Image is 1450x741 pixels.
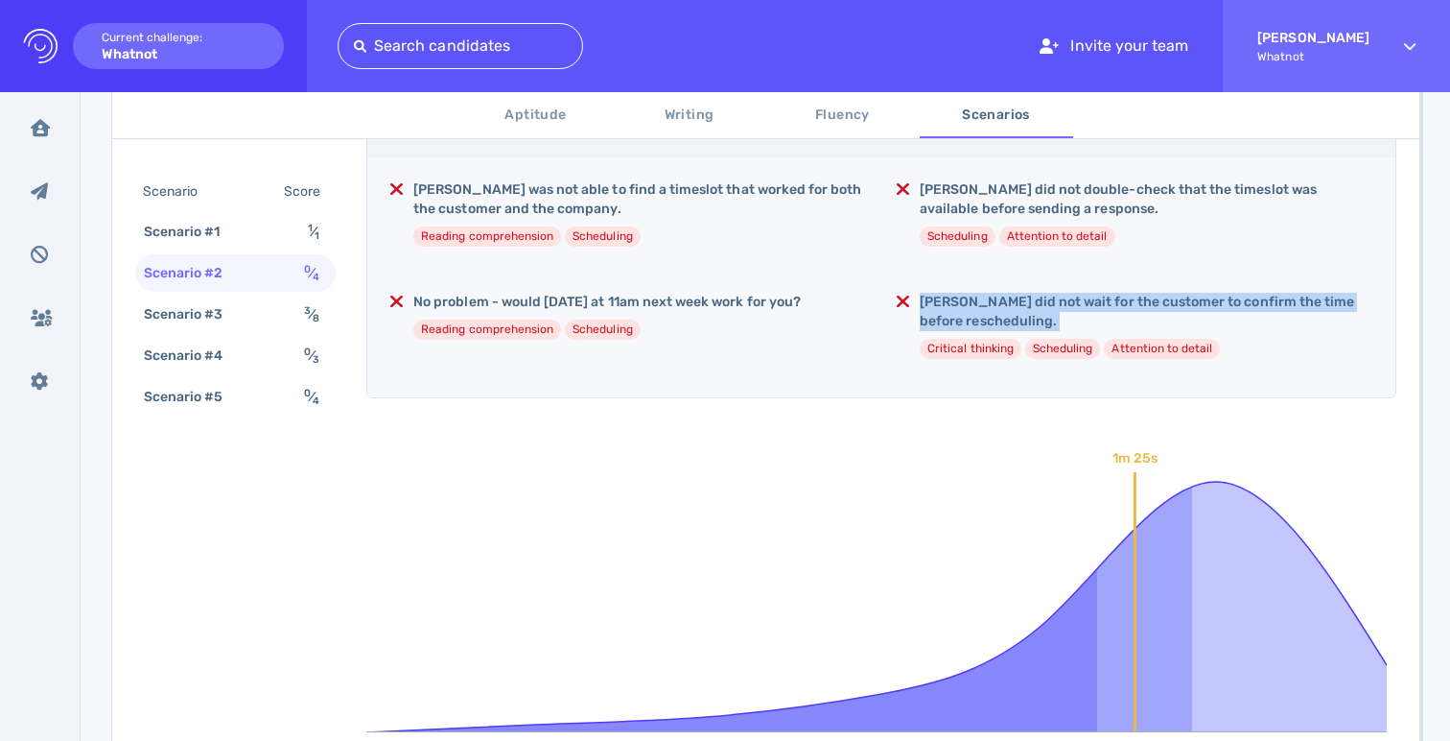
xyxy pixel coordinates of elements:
[920,180,1372,219] h5: [PERSON_NAME] did not double-check that the timeslot was available before sending a response.
[1112,450,1158,466] text: 1m 25s
[308,222,313,234] sup: 1
[1257,30,1369,46] strong: [PERSON_NAME]
[778,104,908,128] span: Fluency
[413,227,561,247] li: Reading comprehension
[140,259,246,287] div: Scenario #2
[1257,50,1369,63] span: Whatnot
[413,180,866,219] h5: [PERSON_NAME] was not able to find a timeslot that worked for both the customer and the company.
[471,104,601,128] span: Aptitude
[920,227,995,247] li: Scheduling
[304,306,319,323] span: ⁄
[565,320,641,340] li: Scheduling
[1025,339,1101,359] li: Scheduling
[920,293,1372,331] h5: [PERSON_NAME] did not wait for the customer to confirm the time before rescheduling.
[304,263,311,275] sup: 0
[931,104,1062,128] span: Scenarios
[304,346,311,358] sup: 0
[304,304,311,317] sup: 3
[313,394,319,407] sub: 4
[313,353,319,366] sub: 3
[304,387,311,399] sup: 0
[140,300,246,328] div: Scenario #3
[413,320,561,340] li: Reading comprehension
[313,312,319,324] sub: 8
[140,218,244,246] div: Scenario #1
[413,293,801,312] h5: No problem - would [DATE] at 11am next week work for you?
[304,347,319,364] span: ⁄
[315,229,319,242] sub: 1
[140,342,246,370] div: Scenario #4
[920,339,1021,359] li: Critical thinking
[1104,339,1220,359] li: Attention to detail
[565,227,641,247] li: Scheduling
[308,224,319,240] span: ⁄
[999,227,1115,247] li: Attention to detail
[304,389,319,405] span: ⁄
[140,383,246,411] div: Scenario #5
[313,271,319,283] sub: 4
[139,178,221,205] div: Scenario
[280,178,332,205] div: Score
[304,265,319,281] span: ⁄
[624,104,755,128] span: Writing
